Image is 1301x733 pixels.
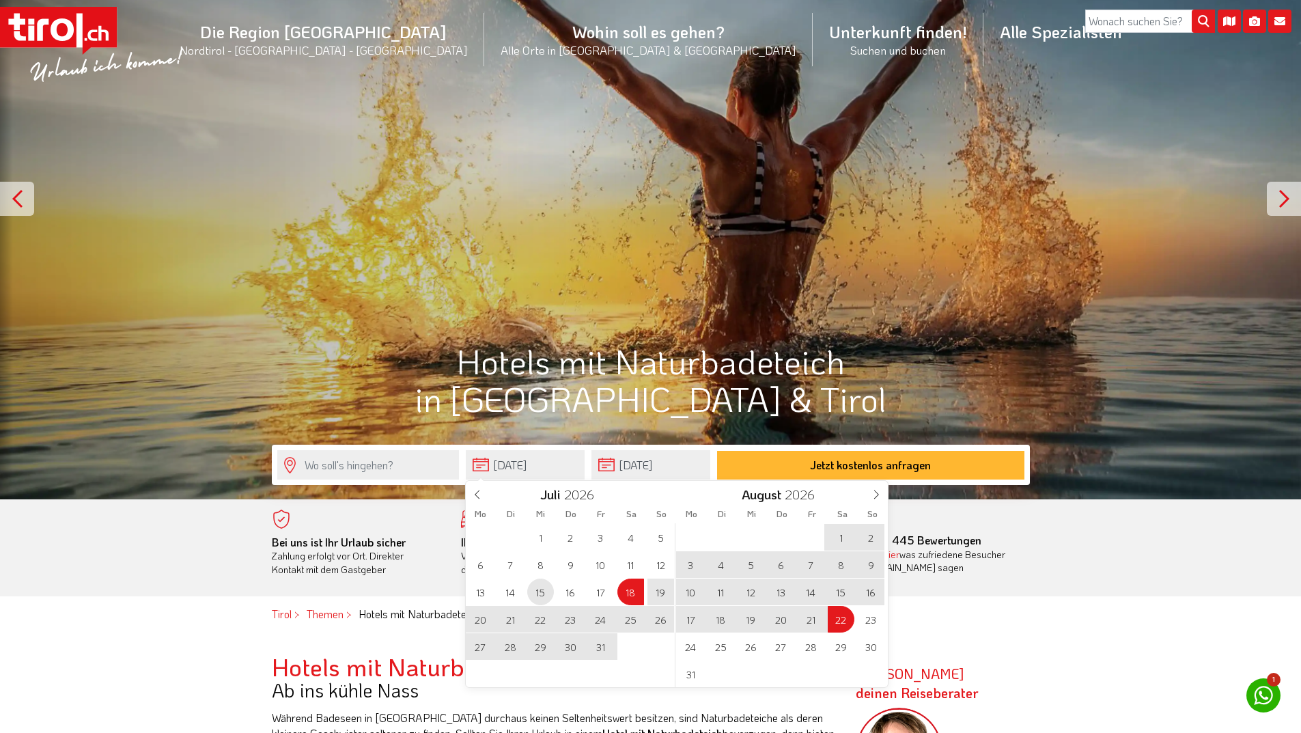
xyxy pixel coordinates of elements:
[461,535,603,549] b: Ihr Traumurlaub beginnt hier!
[540,488,560,501] span: Juli
[617,551,644,578] span: Juli 11, 2026
[617,524,644,551] span: Juli 4, 2026
[768,551,794,578] span: August 6, 2026
[828,524,854,551] span: August 1, 2026
[557,579,584,605] span: Juli 16, 2026
[797,510,827,518] span: Fr
[557,606,584,633] span: Juli 23, 2026
[858,524,884,551] span: August 2, 2026
[813,6,983,72] a: Unterkunft finden!Suchen und buchen
[587,606,614,633] span: Juli 24, 2026
[646,510,676,518] span: So
[647,551,674,578] span: Juli 12, 2026
[708,633,734,660] span: August 25, 2026
[527,579,554,605] span: Juli 15, 2026
[708,551,734,578] span: August 4, 2026
[828,551,854,578] span: August 8, 2026
[272,607,292,621] a: Tirol
[858,551,884,578] span: August 9, 2026
[587,551,614,578] span: Juli 10, 2026
[768,606,794,633] span: August 20, 2026
[738,551,764,578] span: August 5, 2026
[677,510,707,518] span: Mo
[1243,10,1266,33] i: Fotogalerie
[827,510,857,518] span: Sa
[742,488,781,501] span: August
[556,510,586,518] span: Do
[497,551,524,578] span: Juli 7, 2026
[359,607,479,621] em: Hotels mit Naturbadeteich
[586,510,616,518] span: Fr
[983,6,1138,57] a: Alle Spezialisten
[798,551,824,578] span: August 7, 2026
[677,579,704,605] span: August 10, 2026
[677,633,704,660] span: August 24, 2026
[708,606,734,633] span: August 18, 2026
[557,524,584,551] span: Juli 2, 2026
[708,579,734,605] span: August 11, 2026
[557,551,584,578] span: Juli 9, 2026
[467,551,494,578] span: Juli 6, 2026
[526,510,556,518] span: Mi
[828,579,854,605] span: August 15, 2026
[840,533,981,547] b: - 445 Bewertungen
[858,633,884,660] span: August 30, 2026
[798,606,824,633] span: August 21, 2026
[527,551,554,578] span: Juli 8, 2026
[527,633,554,660] span: Juli 29, 2026
[497,579,524,605] span: Juli 14, 2026
[467,606,494,633] span: Juli 20, 2026
[677,606,704,633] span: August 17, 2026
[497,633,524,660] span: Juli 28, 2026
[163,6,484,72] a: Die Region [GEOGRAPHIC_DATA]Nordtirol - [GEOGRAPHIC_DATA] - [GEOGRAPHIC_DATA]
[738,633,764,660] span: August 26, 2026
[647,606,674,633] span: Juli 26, 2026
[587,524,614,551] span: Juli 3, 2026
[467,633,494,660] span: Juli 27, 2026
[737,510,767,518] span: Mi
[677,661,704,687] span: August 31, 2026
[501,42,796,57] small: Alle Orte in [GEOGRAPHIC_DATA] & [GEOGRAPHIC_DATA]
[858,579,884,605] span: August 16, 2026
[707,510,737,518] span: Di
[647,579,674,605] span: Juli 19, 2026
[180,42,468,57] small: Nordtirol - [GEOGRAPHIC_DATA] - [GEOGRAPHIC_DATA]
[484,6,813,72] a: Wohin soll es gehen?Alle Orte in [GEOGRAPHIC_DATA] & [GEOGRAPHIC_DATA]
[527,606,554,633] span: Juli 22, 2026
[857,510,887,518] span: So
[829,42,967,57] small: Suchen und buchen
[557,633,584,660] span: Juli 30, 2026
[497,606,524,633] span: Juli 21, 2026
[768,579,794,605] span: August 13, 2026
[496,510,526,518] span: Di
[307,607,344,621] a: Themen
[738,579,764,605] span: August 12, 2026
[768,633,794,660] span: August 27, 2026
[1268,10,1291,33] i: Kontakt
[466,450,585,480] input: Anreise
[647,524,674,551] span: Juli 5, 2026
[617,606,644,633] span: Juli 25, 2026
[1218,10,1241,33] i: Karte öffnen
[858,606,884,633] span: August 23, 2026
[272,653,835,680] h2: Hotels mit Naturbadeteich in [GEOGRAPHIC_DATA]
[781,486,826,503] input: Year
[272,680,835,701] h3: Ab ins kühle Nass
[467,579,494,605] span: Juli 13, 2026
[1085,10,1215,33] input: Wonach suchen Sie?
[856,684,979,702] span: deinen Reiseberater
[527,524,554,551] span: Juli 1, 2026
[587,633,614,660] span: Juli 31, 2026
[461,536,630,577] div: Von der Buchung bis zum Aufenthalt, der gesamte Ablauf ist unkompliziert
[587,579,614,605] span: Juli 17, 2026
[828,633,854,660] span: August 29, 2026
[856,665,979,702] strong: [PERSON_NAME]
[1246,678,1281,713] a: 1
[840,548,1009,575] div: was zufriedene Besucher über [DOMAIN_NAME] sagen
[272,342,1030,417] h1: Hotels mit Naturbadeteich in [GEOGRAPHIC_DATA] & Tirol
[560,486,605,503] input: Year
[272,536,441,577] div: Zahlung erfolgt vor Ort. Direkter Kontakt mit dem Gastgeber
[277,450,459,480] input: Wo soll's hingehen?
[798,579,824,605] span: August 14, 2026
[738,606,764,633] span: August 19, 2026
